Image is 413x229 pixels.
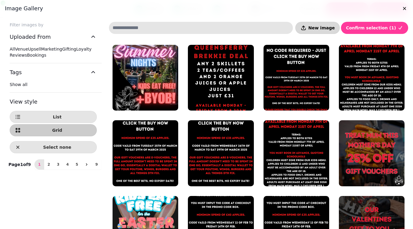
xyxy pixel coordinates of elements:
span: Grid [23,128,92,132]
button: next [81,159,92,170]
h3: Image gallery [5,5,408,12]
button: Confirm selection (1) [341,22,408,34]
div: Uploaded From [10,46,97,63]
img: Copy of Copy of Copy of Copy of Copy of Copy of Copy of Copy of Copy of Copy of Copy of Gold Blac... [339,45,405,111]
p: Page 1 of 9 [6,161,33,168]
span: 1 [37,163,42,166]
span: Upsell [28,47,41,51]
span: Loyalty [76,47,92,51]
nav: Pagination [34,159,101,170]
button: 4 [63,159,72,170]
span: All [10,47,15,51]
span: Show all [10,82,28,87]
img: Copy of Copy of Copy of Copy of Copy of Copy of Copy of Copy of Copy of Copy of Copy of Copy of C... [188,120,254,186]
span: New image [308,26,335,30]
button: 9 [92,159,101,170]
span: Reviews [10,53,27,58]
span: 4 [65,163,70,166]
label: Filter images by [5,22,102,28]
span: Confirm selection ( 1 ) [346,26,396,30]
button: Tags [10,63,97,81]
span: Bookings [27,53,46,58]
img: Copy of Copy of Copy of Copy of Copy of Copy of Copy of Copy of Copy of Copy of Copy of Copy of C... [264,45,329,111]
span: List [23,115,92,119]
img: Copy of Copy of Copy of Copy of Copy of Copy of Copy of Copy of Copy of Copy of Copy of Gold Blac... [264,120,329,186]
img: Copy of Copy of Copy of Copy of Copy of Copy of Copy of Copy of Copy of Copy of Copy of Copy of C... [113,120,178,186]
span: 9 [94,163,99,166]
span: Select none [23,145,92,149]
span: Gifting [62,47,76,51]
button: Uploaded From [10,28,97,46]
span: Marketing [41,47,62,51]
button: List [10,111,97,123]
h3: View style [10,98,97,106]
img: Copy of Copy of Copy of Black Modern Football Match Day Instagram Post.png [339,120,405,186]
span: 2 [46,163,51,166]
button: New image [295,22,340,34]
button: Select none [10,141,97,153]
img: Copy of Copy of Copy of Copy of Black Burger Restaurant Menu .png [188,45,254,111]
span: 5 [74,163,79,166]
button: Grid [10,124,97,136]
div: Tags [10,81,97,92]
img: 527067003_18417783559099196_4324546756348105351_n.jpg [113,45,178,111]
button: 3 [53,159,63,170]
button: 2 [44,159,54,170]
button: 1 [34,159,44,170]
span: 3 [56,163,61,166]
button: 5 [72,159,82,170]
span: Venue [15,47,28,51]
